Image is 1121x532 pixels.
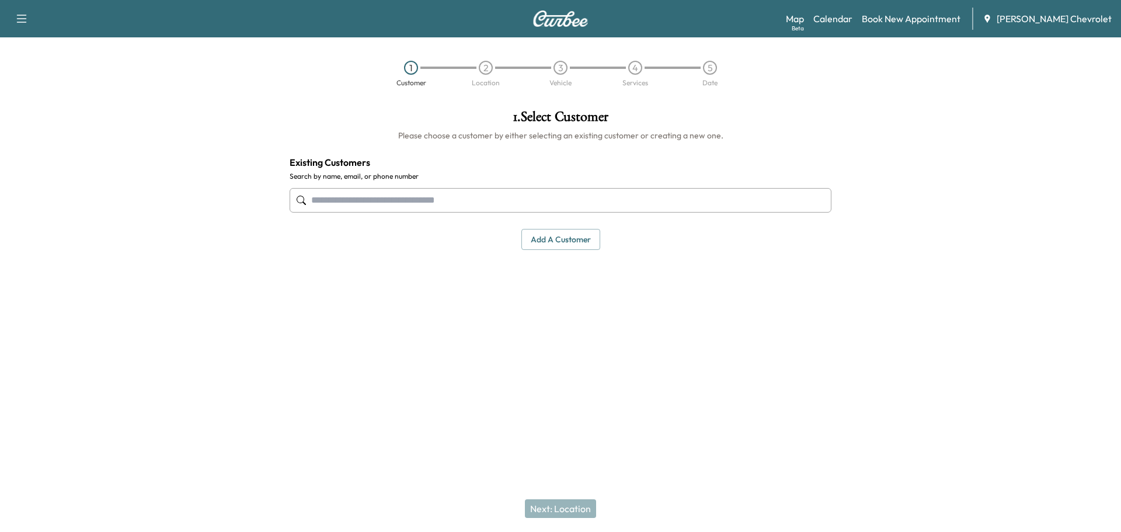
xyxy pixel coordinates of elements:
a: Calendar [813,12,852,26]
a: MapBeta [786,12,804,26]
div: 3 [553,61,568,75]
div: Vehicle [549,79,572,86]
label: Search by name, email, or phone number [290,172,831,181]
div: Customer [396,79,426,86]
img: Curbee Logo [532,11,589,27]
h1: 1 . Select Customer [290,110,831,130]
div: 4 [628,61,642,75]
div: Date [702,79,718,86]
span: [PERSON_NAME] Chevrolet [997,12,1112,26]
div: 1 [404,61,418,75]
div: Services [622,79,648,86]
div: Beta [792,24,804,33]
div: 2 [479,61,493,75]
h4: Existing Customers [290,155,831,169]
div: 5 [703,61,717,75]
h6: Please choose a customer by either selecting an existing customer or creating a new one. [290,130,831,141]
button: Add a customer [521,229,600,251]
a: Book New Appointment [862,12,960,26]
div: Location [472,79,500,86]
